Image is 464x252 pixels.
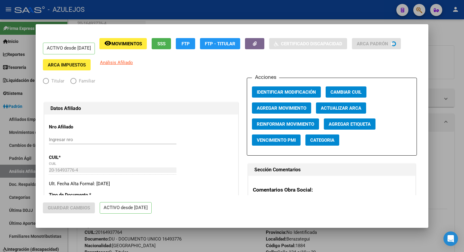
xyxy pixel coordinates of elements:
span: ARCA Impuestos [48,62,86,68]
p: ACTIVO desde [DATE] [100,202,152,214]
span: Agregar Etiqueta [329,121,371,127]
button: Identificar Modificación [252,86,321,98]
button: FTP [176,38,195,49]
button: FTP - Titular [200,38,240,49]
p: CUIL [49,154,104,161]
mat-icon: remove_red_eye [104,40,111,47]
button: ARCA Padrón [352,38,401,49]
p: Nro Afiliado [49,124,104,131]
h3: Comentarios Obra Social: [253,186,411,194]
button: Guardar Cambios [43,202,95,213]
mat-radio-group: Elija una opción [43,79,101,85]
span: Reinformar Movimiento [257,121,314,127]
span: FTP - Titular [205,41,235,47]
button: Cambiar CUIL [326,86,366,98]
button: Movimientos [99,38,147,49]
span: Actualizar ARCA [321,105,361,111]
h1: Datos Afiliado [50,105,232,112]
button: Categoria [305,134,339,146]
span: Agregar Movimiento [257,105,306,111]
button: Reinformar Movimiento [252,118,319,130]
span: Certificado Discapacidad [281,41,342,47]
button: ARCA Impuestos [43,59,91,70]
span: Movimientos [111,41,142,47]
span: Categoria [310,137,334,143]
div: Open Intercom Messenger [443,231,458,246]
p: ACTIVO desde [DATE] [43,43,95,54]
h1: Sección Comentarios [254,166,409,173]
p: Tipo de Documento * [49,192,104,199]
span: SSS [157,41,166,47]
button: Actualizar ARCA [316,102,366,114]
span: FTP [182,41,190,47]
span: Guardar Cambios [48,205,90,211]
button: Agregar Movimiento [252,102,311,114]
button: Certificado Discapacidad [269,38,347,49]
span: Vencimiento PMI [257,137,296,143]
span: Titular [49,78,64,85]
span: Identificar Modificación [257,89,316,95]
button: SSS [152,38,171,49]
button: Vencimiento PMI [252,134,301,146]
span: Cambiar CUIL [330,89,362,95]
h3: Acciones [252,73,279,81]
div: Ult. Fecha Alta Formal: [DATE] [49,180,234,187]
span: Análisis Afiliado [100,60,133,65]
button: Agregar Etiqueta [324,118,375,130]
span: Familiar [76,78,95,85]
span: ARCA Padrón [357,41,388,47]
